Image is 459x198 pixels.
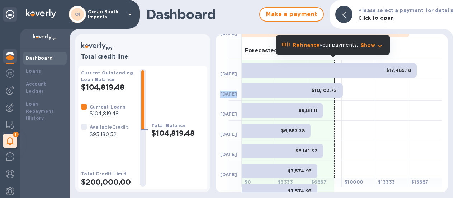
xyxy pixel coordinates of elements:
[361,42,384,49] button: Show
[90,124,128,130] b: Available Credit
[81,171,126,176] b: Total Credit Limit
[220,71,237,77] b: [DATE]
[88,9,124,19] p: Ocean South Imports
[220,172,237,177] b: [DATE]
[220,111,237,117] b: [DATE]
[259,7,324,22] button: Make a payment
[288,188,312,194] b: $7,574.93
[293,41,358,49] p: your payments.
[361,42,375,49] p: Show
[345,179,363,185] b: $ 10000
[90,104,126,110] b: Current Loans
[281,128,305,133] b: $6,887.78
[151,129,204,138] h2: $104,819.48
[146,7,256,22] h1: Dashboard
[81,83,134,92] h2: $104,819.48
[26,55,53,61] b: Dashboard
[81,54,204,60] h3: Total credit line
[358,8,453,13] b: Please select a payment for details
[358,15,394,21] b: Click to open
[81,178,134,187] h2: $200,000.00
[266,10,317,19] span: Make a payment
[245,47,309,54] h3: Forecasted payments
[288,168,312,174] b: $7,574.93
[26,101,54,121] b: Loan Repayment History
[6,69,14,78] img: Foreign exchange
[75,11,80,17] b: OI
[378,179,395,185] b: $ 13333
[220,132,237,137] b: [DATE]
[26,68,41,74] b: Loans
[298,108,318,113] b: $8,151.11
[90,131,128,138] p: $95,180.52
[151,123,186,128] b: Total Balance
[386,68,411,73] b: $17,489.18
[26,81,46,94] b: Account Ledger
[26,9,56,18] img: Logo
[90,110,126,118] p: $104,819.48
[220,91,237,97] b: [DATE]
[3,7,17,22] div: Unpin categories
[411,179,428,185] b: $ 16667
[312,88,337,93] b: $10,102.72
[81,70,133,82] b: Current Outstanding Loan Balance
[13,132,19,137] span: 1
[295,148,318,153] b: $8,141.37
[293,42,320,48] b: Refinance
[220,152,237,157] b: [DATE]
